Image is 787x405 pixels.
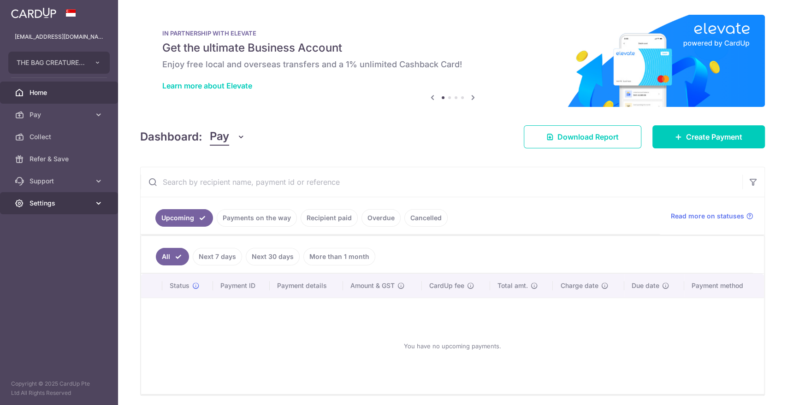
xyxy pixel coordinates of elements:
[30,176,90,186] span: Support
[684,274,764,298] th: Payment method
[246,248,300,265] a: Next 30 days
[524,125,641,148] a: Download Report
[210,128,229,146] span: Pay
[162,59,743,70] h6: Enjoy free local and overseas transfers and a 1% unlimited Cashback Card!
[213,274,270,298] th: Payment ID
[30,199,90,208] span: Settings
[30,132,90,141] span: Collect
[141,167,742,197] input: Search by recipient name, payment id or reference
[560,281,598,290] span: Charge date
[361,209,401,227] a: Overdue
[652,125,765,148] a: Create Payment
[686,131,742,142] span: Create Payment
[193,248,242,265] a: Next 7 days
[162,29,743,37] p: IN PARTNERSHIP WITH ELEVATE
[303,248,375,265] a: More than 1 month
[497,281,528,290] span: Total amt.
[30,110,90,119] span: Pay
[301,209,358,227] a: Recipient paid
[350,281,395,290] span: Amount & GST
[671,211,744,221] span: Read more on statuses
[156,248,189,265] a: All
[170,281,189,290] span: Status
[17,58,85,67] span: THE BAG CREATURE PTE. LTD.
[30,154,90,164] span: Refer & Save
[217,209,297,227] a: Payments on the way
[429,281,464,290] span: CardUp fee
[632,281,659,290] span: Due date
[270,274,343,298] th: Payment details
[155,209,213,227] a: Upcoming
[8,52,110,74] button: THE BAG CREATURE PTE. LTD.
[30,88,90,97] span: Home
[140,15,765,107] img: Renovation banner
[210,128,245,146] button: Pay
[404,209,448,227] a: Cancelled
[15,32,103,41] p: [EMAIL_ADDRESS][DOMAIN_NAME]
[11,7,56,18] img: CardUp
[162,81,252,90] a: Learn more about Elevate
[140,129,202,145] h4: Dashboard:
[152,305,753,387] div: You have no upcoming payments.
[557,131,619,142] span: Download Report
[671,211,753,221] a: Read more on statuses
[162,41,743,55] h5: Get the ultimate Business Account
